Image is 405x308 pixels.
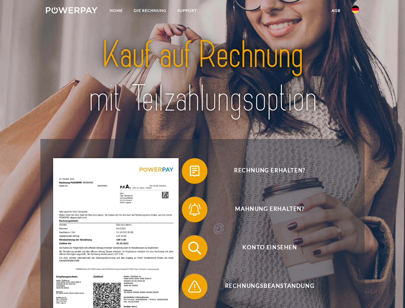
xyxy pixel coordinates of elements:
span: Rechnung erhalten? [191,158,348,184]
img: qb_bill.svg [187,163,203,179]
img: qb_warning.svg [187,278,203,295]
button: Konto einsehen [182,235,349,261]
span: Rechnungsbeanstandung [191,274,348,299]
img: logo-powerpay-white.svg [46,7,97,13]
a: Home [104,5,128,16]
a: SUPPORT [172,5,202,16]
span: Konto einsehen [191,235,348,261]
img: qb_bell.svg [187,201,203,218]
button: Rechnung erhalten? [182,158,349,184]
img: de [351,5,359,13]
img: title-powerpay_de.svg [61,31,344,123]
button: Mahnung erhalten? [182,197,349,222]
button: Rechnungsbeanstandung [182,274,349,299]
a: agb [326,5,346,16]
span: Mahnung erhalten? [191,197,348,222]
a: DIE RECHNUNG [128,5,172,16]
img: qb_search.svg [187,240,203,256]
